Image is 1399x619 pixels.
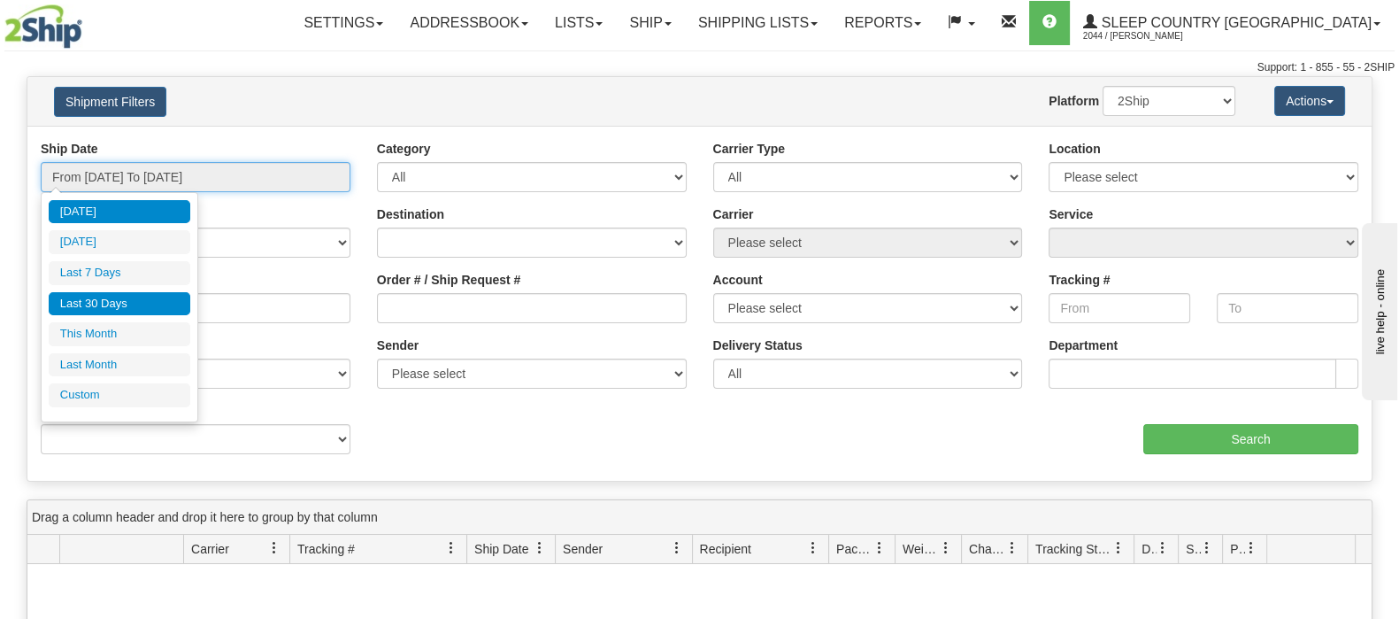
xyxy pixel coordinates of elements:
label: Carrier [713,205,754,223]
a: Weight filter column settings [931,533,961,563]
a: Settings [290,1,396,45]
a: Ship [616,1,684,45]
a: Delivery Status filter column settings [1148,533,1178,563]
label: Service [1049,205,1093,223]
span: Sender [563,540,603,558]
a: Packages filter column settings [865,533,895,563]
button: Shipment Filters [54,87,166,117]
input: From [1049,293,1190,323]
li: Last 7 Days [49,261,190,285]
label: Location [1049,140,1100,158]
a: Recipient filter column settings [798,533,828,563]
span: Tracking Status [1035,540,1112,558]
span: Ship Date [474,540,528,558]
li: Custom [49,383,190,407]
span: Weight [903,540,940,558]
li: Last 30 Days [49,292,190,316]
label: Sender [377,337,419,354]
a: Shipping lists [685,1,831,45]
a: Tracking # filter column settings [436,533,466,563]
div: grid grouping header [27,500,1372,535]
label: Tracking # [1049,271,1110,289]
a: Addressbook [396,1,542,45]
label: Delivery Status [713,337,803,354]
li: Last Month [49,353,190,377]
span: 2044 / [PERSON_NAME] [1083,27,1216,45]
span: Delivery Status [1141,540,1157,558]
a: Charge filter column settings [997,533,1027,563]
span: Recipient [700,540,751,558]
span: Packages [836,540,873,558]
button: Actions [1274,86,1345,116]
iframe: chat widget [1358,219,1397,399]
label: Category [377,140,431,158]
label: Order # / Ship Request # [377,271,521,289]
label: Account [713,271,763,289]
div: Support: 1 - 855 - 55 - 2SHIP [4,60,1395,75]
li: This Month [49,322,190,346]
img: logo2044.jpg [4,4,82,49]
span: Sleep Country [GEOGRAPHIC_DATA] [1097,15,1372,30]
a: Lists [542,1,616,45]
span: Shipment Issues [1186,540,1201,558]
input: Search [1143,424,1358,454]
div: live help - online [13,15,164,28]
label: Department [1049,337,1118,354]
a: Reports [831,1,934,45]
a: Sleep Country [GEOGRAPHIC_DATA] 2044 / [PERSON_NAME] [1070,1,1394,45]
li: [DATE] [49,200,190,224]
a: Ship Date filter column settings [525,533,555,563]
label: Carrier Type [713,140,785,158]
label: Destination [377,205,444,223]
label: Platform [1049,92,1099,110]
a: Shipment Issues filter column settings [1192,533,1222,563]
a: Carrier filter column settings [259,533,289,563]
a: Tracking Status filter column settings [1103,533,1134,563]
span: Pickup Status [1230,540,1245,558]
a: Sender filter column settings [662,533,692,563]
span: Tracking # [297,540,355,558]
a: Pickup Status filter column settings [1236,533,1266,563]
input: To [1217,293,1358,323]
li: [DATE] [49,230,190,254]
span: Carrier [191,540,229,558]
span: Charge [969,540,1006,558]
label: Ship Date [41,140,98,158]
